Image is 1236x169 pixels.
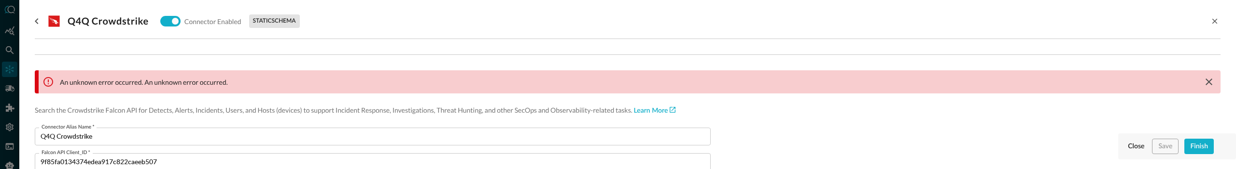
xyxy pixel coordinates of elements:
p: An unknown error occurred. An unknown error occurred. [60,77,228,87]
button: Finish [1184,139,1214,154]
label: Falcon API Client_ID [42,149,90,156]
button: go back [29,13,44,29]
button: Close [1126,139,1146,154]
button: clear message banner [1203,76,1215,88]
p: Search the Crowdstrike Falcon API for Detects, Alerts, Incidents, Users, and Hosts (devices) to s... [35,105,675,116]
svg: Crowdstrike Falcon [48,15,60,27]
button: close-drawer [1209,15,1221,27]
p: static schema [253,17,296,26]
h3: Q4Q Crowdstrike [68,15,149,27]
a: Learn More [633,107,675,114]
p: Connector Enabled [184,16,241,26]
label: Connector Alias Name [42,123,95,131]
